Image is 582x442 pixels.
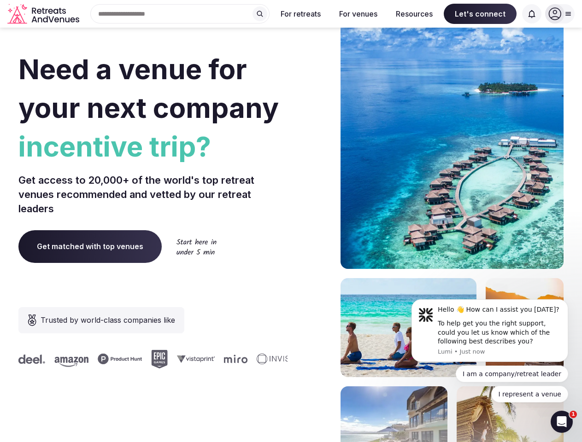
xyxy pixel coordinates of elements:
p: Get access to 20,000+ of the world's top retreat venues recommended and vetted by our retreat lea... [18,173,288,215]
img: yoga on tropical beach [341,278,476,377]
span: incentive trip? [18,127,288,166]
svg: Miro company logo [223,355,246,363]
a: Get matched with top venues [18,230,162,262]
svg: Deel company logo [17,355,44,364]
span: 1 [570,411,577,418]
button: For venues [332,4,385,24]
a: Visit the homepage [7,4,81,24]
span: Need a venue for your next company [18,52,279,124]
svg: Retreats and Venues company logo [7,4,81,24]
svg: Invisible company logo [255,354,306,365]
iframe: Intercom live chat [551,411,573,433]
svg: Epic Games company logo [150,350,166,368]
span: Let's connect [444,4,517,24]
button: For retreats [273,4,328,24]
img: woman sitting in back of truck with camels [486,278,564,377]
svg: Vistaprint company logo [176,355,213,363]
img: Start here in under 5 min [176,238,217,255]
button: Resources [388,4,440,24]
span: Trusted by world-class companies like [41,314,175,326]
iframe: Intercom notifications message [398,291,582,408]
